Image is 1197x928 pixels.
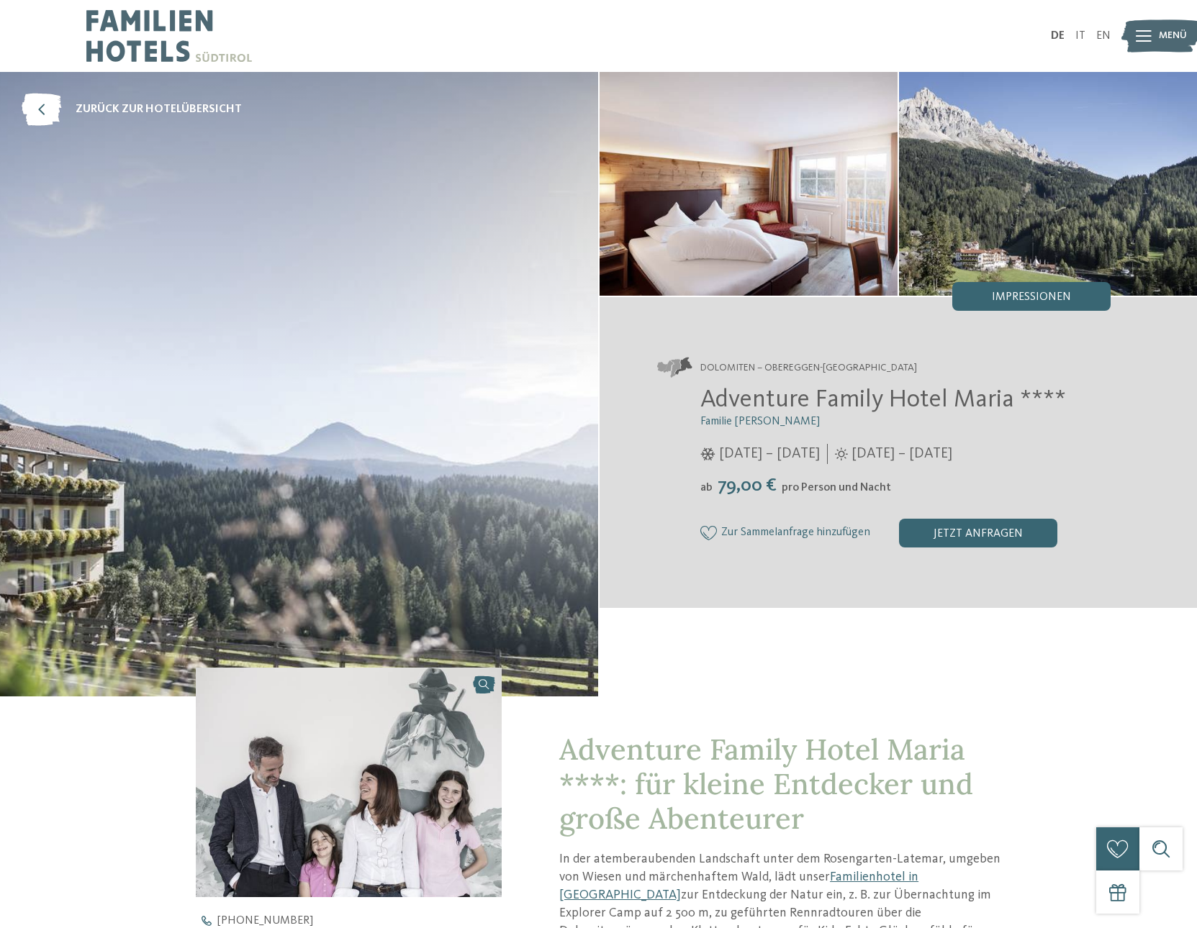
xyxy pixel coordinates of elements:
[600,72,898,296] img: Das Familienhotel in Obereggen für Entdecker
[700,361,917,376] span: Dolomiten – Obereggen-[GEOGRAPHIC_DATA]
[992,291,1071,303] span: Impressionen
[1159,29,1187,43] span: Menü
[700,387,1066,412] span: Adventure Family Hotel Maria ****
[700,416,820,427] span: Familie [PERSON_NAME]
[22,94,242,126] a: zurück zur Hotelübersicht
[782,482,891,493] span: pro Person und Nacht
[76,101,242,117] span: zurück zur Hotelübersicht
[1051,30,1065,42] a: DE
[835,447,848,460] i: Öffnungszeiten im Sommer
[899,72,1197,296] img: Das Familienhotel in Obereggen für Entdecker
[899,519,1057,547] div: jetzt anfragen
[1075,30,1085,42] a: IT
[1096,30,1111,42] a: EN
[196,668,502,897] img: Das Familienhotel in Obereggen für Entdecker
[719,444,820,464] span: [DATE] – [DATE]
[217,915,313,927] span: [PHONE_NUMBER]
[196,915,527,927] a: [PHONE_NUMBER]
[700,482,713,493] span: ab
[700,447,715,460] i: Öffnungszeiten im Winter
[721,527,870,540] span: Zur Sammelanfrage hinzufügen
[852,444,952,464] span: [DATE] – [DATE]
[714,476,780,495] span: 79,00 €
[559,731,973,837] span: Adventure Family Hotel Maria ****: für kleine Entdecker und große Abenteurer
[559,870,918,901] a: Familienhotel in [GEOGRAPHIC_DATA]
